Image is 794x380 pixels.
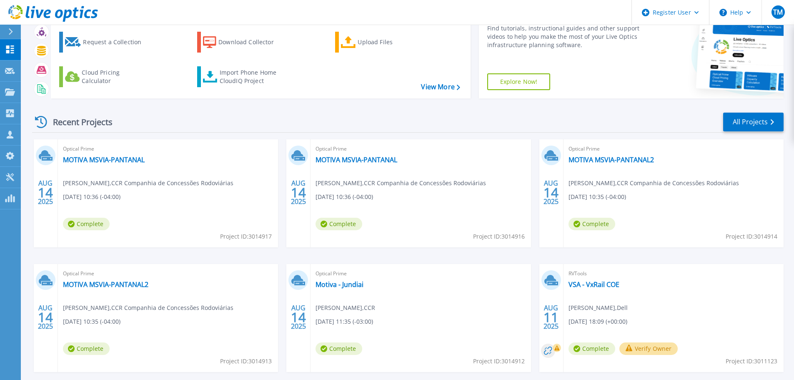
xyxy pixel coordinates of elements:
span: [PERSON_NAME] , Dell [569,303,628,312]
span: [DATE] 10:35 (-04:00) [63,317,120,326]
div: Find tutorials, instructional guides and other support videos to help you make the most of your L... [487,24,643,49]
span: RVTools [569,269,779,278]
span: TM [773,9,783,15]
span: [DATE] 10:36 (-04:00) [63,192,120,201]
a: View More [421,83,460,91]
a: Cloud Pricing Calculator [59,66,152,87]
div: AUG 2025 [543,302,559,332]
div: AUG 2025 [291,302,306,332]
a: Upload Files [335,32,428,53]
span: Project ID: 3014913 [220,357,272,366]
span: [DATE] 18:09 (+00:00) [569,317,627,326]
a: MOTIVA MSVIA-PANTANAL [63,156,145,164]
a: MOTIVA MSVIA-PANTANAL2 [569,156,654,164]
span: [PERSON_NAME] , CCR Companhia de Concessões Rodoviárias [316,179,486,188]
span: [DATE] 11:35 (-03:00) [316,317,373,326]
span: 14 [291,189,306,196]
span: 14 [544,189,559,196]
span: [PERSON_NAME] , CCR Companhia de Concessões Rodoviárias [569,179,739,188]
span: Project ID: 3011123 [726,357,777,366]
span: [PERSON_NAME] , CCR [316,303,375,312]
span: [PERSON_NAME] , CCR Companhia de Concessões Rodoviárias [63,179,233,188]
button: Verify Owner [619,342,678,355]
span: Optical Prime [569,144,779,154]
a: VSA - VxRail COE [569,280,619,289]
div: AUG 2025 [291,177,306,208]
span: Project ID: 3014912 [473,357,525,366]
span: Project ID: 3014917 [220,232,272,241]
div: Request a Collection [83,34,150,50]
span: [DATE] 10:36 (-04:00) [316,192,373,201]
div: Import Phone Home CloudIQ Project [220,68,285,85]
span: Optical Prime [63,144,273,154]
a: Request a Collection [59,32,152,53]
div: AUG 2025 [38,177,53,208]
a: MOTIVA MSVIA-PANTANAL [316,156,397,164]
span: Optical Prime [63,269,273,278]
span: Project ID: 3014916 [473,232,525,241]
div: Download Collector [218,34,285,50]
div: AUG 2025 [543,177,559,208]
div: Cloud Pricing Calculator [82,68,148,85]
a: Explore Now! [487,73,551,90]
a: All Projects [723,113,784,131]
span: Optical Prime [316,144,526,154]
span: 11 [544,314,559,321]
span: Complete [63,342,110,355]
span: Complete [316,342,362,355]
div: AUG 2025 [38,302,53,332]
span: 14 [38,314,53,321]
span: Optical Prime [316,269,526,278]
span: Complete [569,218,615,230]
span: Complete [63,218,110,230]
span: Project ID: 3014914 [726,232,777,241]
span: 14 [38,189,53,196]
span: [PERSON_NAME] , CCR Companhia de Concessões Rodoviárias [63,303,233,312]
div: Upload Files [358,34,424,50]
span: 14 [291,314,306,321]
div: Recent Projects [32,112,124,132]
span: Complete [316,218,362,230]
span: [DATE] 10:35 (-04:00) [569,192,626,201]
a: Motiva - Jundiai [316,280,363,289]
a: Download Collector [197,32,290,53]
span: Complete [569,342,615,355]
a: MOTIVA MSVIA-PANTANAL2 [63,280,148,289]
